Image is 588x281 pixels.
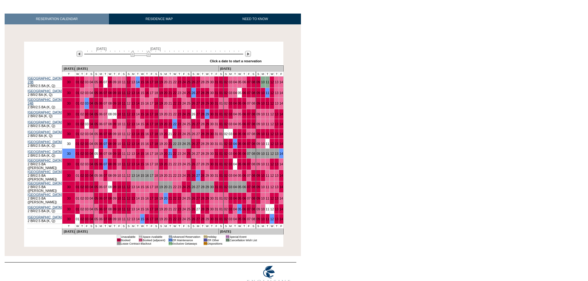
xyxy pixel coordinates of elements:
a: 02 [80,122,84,126]
a: 19 [159,101,163,105]
a: 04 [90,112,93,116]
a: 02 [80,112,84,116]
a: 10 [117,142,121,146]
a: 09 [256,112,260,116]
a: 08 [252,80,255,84]
img: Previous [77,51,82,57]
a: 14 [279,122,283,126]
a: 16 [145,122,149,126]
a: 23 [177,80,181,84]
a: 04 [90,80,93,84]
a: 17 [150,132,153,136]
a: 04 [233,112,237,116]
a: 10 [261,80,265,84]
a: 05 [238,101,241,105]
a: 21 [169,101,172,105]
a: [GEOGRAPHIC_DATA] [28,130,62,134]
a: 18 [154,122,158,126]
a: 24 [182,91,186,95]
a: 26 [192,132,195,136]
a: 06 [242,112,246,116]
a: 20 [164,132,168,136]
a: 17 [150,80,153,84]
a: 25 [187,132,190,136]
a: 10 [117,91,121,95]
a: 06 [99,132,103,136]
a: 09 [113,112,116,116]
a: 03 [85,122,89,126]
a: 14 [136,132,140,136]
a: 02 [80,132,84,136]
a: 04 [90,142,93,146]
a: [GEOGRAPHIC_DATA] [28,140,62,144]
a: 01 [219,112,223,116]
a: 30 [67,80,71,84]
a: 24 [182,101,186,105]
a: 24 [182,112,186,116]
a: 12 [127,80,131,84]
a: 27 [196,122,200,126]
a: 01 [76,112,79,116]
a: 27 [196,101,200,105]
a: 05 [94,142,98,146]
a: 29 [205,80,209,84]
img: Next [245,51,251,57]
a: 23 [177,122,181,126]
a: 08 [252,101,255,105]
a: 11 [122,80,126,84]
a: 18 [154,80,158,84]
a: 23 [177,132,181,136]
a: 24 [182,132,186,136]
a: 07 [104,91,107,95]
a: 04 [90,101,93,105]
a: 05 [238,132,241,136]
a: 03 [229,80,232,84]
a: 15 [140,122,144,126]
a: 15 [140,80,144,84]
a: 22 [173,101,177,105]
a: 05 [238,80,241,84]
a: 08 [108,112,112,116]
a: 19 [159,122,163,126]
a: 14 [136,101,140,105]
a: 09 [256,101,260,105]
a: 29 [205,112,209,116]
a: 09 [256,80,260,84]
a: 05 [94,91,98,95]
a: 12 [270,132,274,136]
a: NEED TO KNOW [209,14,301,24]
a: RESIDENCE MAP [109,14,210,24]
a: 12 [127,132,131,136]
a: 31 [215,112,218,116]
a: 19 [159,91,163,95]
a: 07 [104,101,107,105]
a: 08 [108,132,112,136]
a: 05 [238,91,241,95]
a: 06 [242,91,246,95]
a: 27 [196,80,200,84]
a: 14 [136,112,140,116]
a: 28 [201,112,205,116]
a: 10 [261,122,265,126]
a: 29 [205,132,209,136]
a: 21 [169,80,172,84]
a: 13 [275,122,278,126]
a: 04 [233,101,237,105]
a: 06 [99,91,103,95]
a: 06 [99,80,103,84]
a: 13 [275,101,278,105]
a: 10 [261,112,265,116]
a: 14 [279,91,283,95]
a: 16 [145,101,149,105]
a: 25 [187,122,190,126]
a: 13 [131,112,135,116]
a: 20 [164,101,168,105]
a: 03 [85,132,89,136]
a: 07 [104,112,107,116]
a: 02 [80,91,84,95]
a: 08 [108,80,112,84]
a: 12 [270,91,274,95]
a: 10 [261,132,265,136]
a: 04 [233,80,237,84]
a: 23 [177,101,181,105]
